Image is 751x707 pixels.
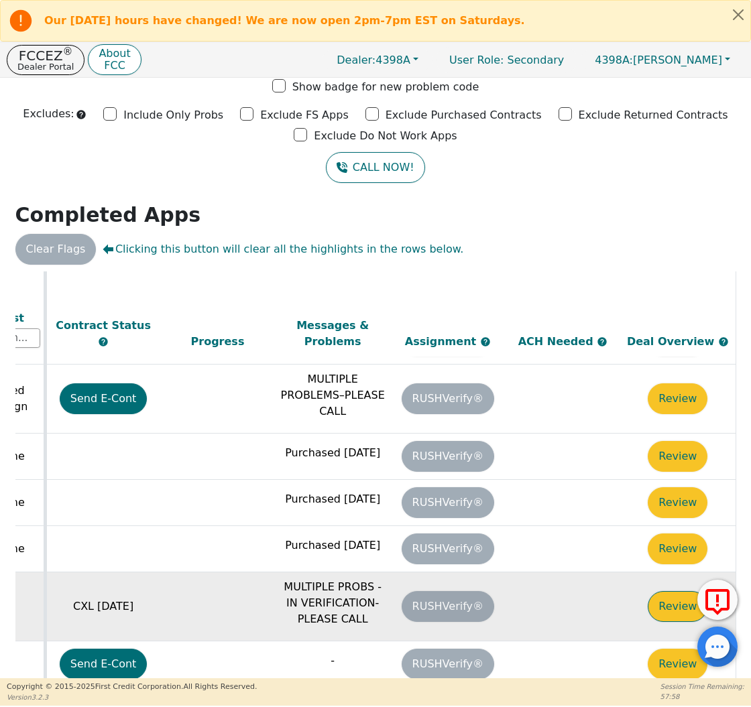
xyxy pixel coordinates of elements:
p: 57:58 [660,692,744,702]
p: FCCEZ [17,49,74,62]
span: Deal Overview [627,334,729,347]
button: Review [648,591,707,622]
a: User Role: Secondary [436,47,577,73]
span: Contract Status [56,318,151,331]
div: Messages & Problems [278,317,387,349]
button: AboutFCC [88,44,141,76]
button: Send E-Cont [60,383,148,414]
p: Version 3.2.3 [7,692,257,702]
p: Show badge for new problem code [292,79,479,95]
button: 4398A:[PERSON_NAME] [581,50,744,70]
p: Purchased [DATE] [278,445,387,461]
sup: ® [63,46,73,58]
button: Dealer:4398A [323,50,432,70]
button: Review [648,533,707,564]
span: ACH Needed [518,334,597,347]
div: Progress [164,333,272,349]
p: Include Only Probs [123,107,223,123]
button: Close alert [726,1,750,28]
button: Report Error to FCC [697,580,738,620]
p: - [278,653,387,669]
span: All Rights Reserved. [183,682,257,691]
p: FCC [99,60,130,71]
span: Assignment [405,334,480,347]
p: About [99,48,130,59]
p: Exclude Returned Contracts [579,107,728,123]
button: Review [648,649,707,680]
span: 4398A [337,54,410,66]
span: 4398A: [595,54,633,66]
p: MULTIPLE PROBLEMS–PLEASE CALL [278,371,387,420]
p: Purchased [DATE] [278,491,387,507]
p: Excludes: [23,106,74,122]
button: Review [648,441,707,472]
button: Review [648,487,707,518]
button: Review [648,383,707,414]
p: MULTIPLE PROBS -IN VERIFICATION- PLEASE CALL [278,579,387,627]
p: Secondary [436,47,577,73]
p: Copyright © 2015- 2025 First Credit Corporation. [7,682,257,693]
span: Clicking this button will clear all the highlights in the rows below. [103,241,463,257]
span: Dealer: [337,54,375,66]
p: Dealer Portal [17,62,74,71]
button: FCCEZ®Dealer Portal [7,45,84,75]
span: [PERSON_NAME] [595,54,722,66]
p: Purchased [DATE] [278,537,387,554]
p: Session Time Remaining: [660,682,744,692]
td: CXL [DATE] [45,572,160,641]
p: Exclude Do Not Work Apps [314,128,457,144]
button: CALL NOW! [326,152,424,183]
button: Send E-Cont [60,649,148,680]
p: Exclude FS Apps [260,107,349,123]
strong: Completed Apps [15,203,201,227]
span: User Role : [449,54,504,66]
b: Our [DATE] hours have changed! We are now open 2pm-7pm EST on Saturdays. [44,14,525,27]
p: Exclude Purchased Contracts [386,107,542,123]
